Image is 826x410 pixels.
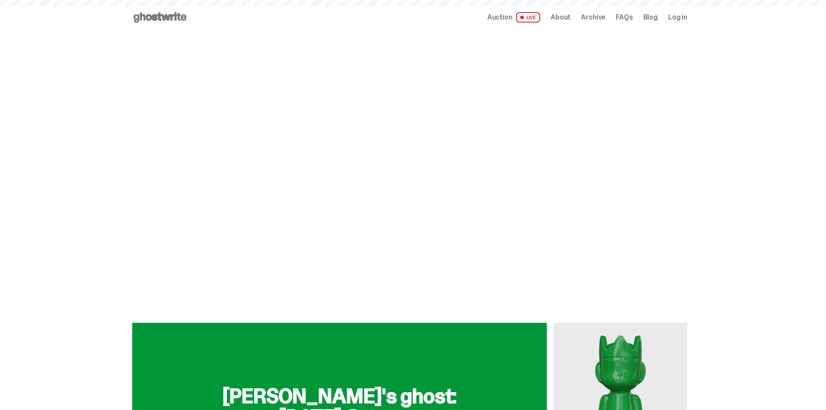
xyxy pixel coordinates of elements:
[581,14,605,21] a: Archive
[487,14,513,21] span: Auction
[551,14,571,21] a: About
[643,14,658,21] a: Blog
[487,12,540,23] a: Auction LIVE
[516,12,541,23] span: LIVE
[668,14,687,21] a: Log in
[616,14,633,21] a: FAQs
